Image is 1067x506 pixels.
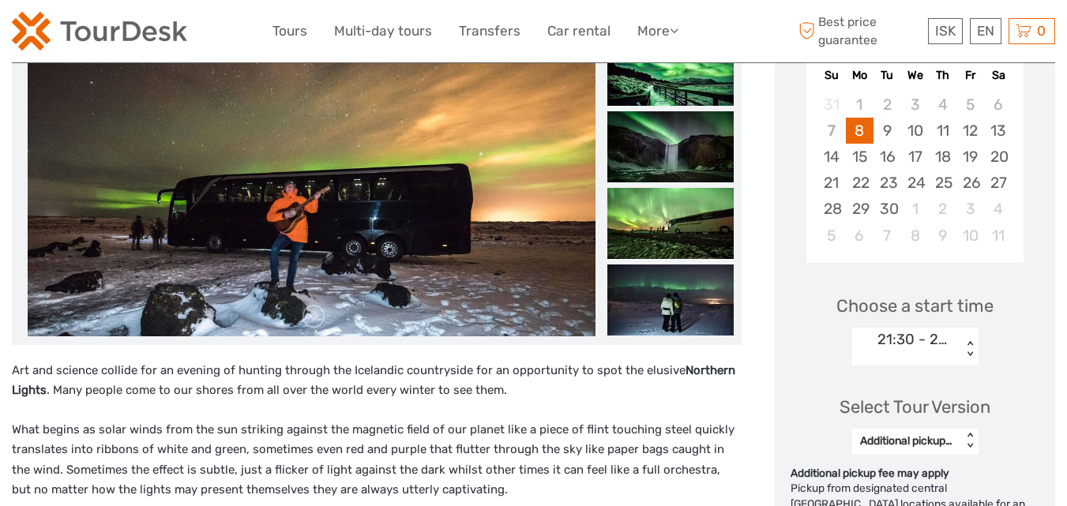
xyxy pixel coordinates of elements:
div: Not available Sunday, August 31st, 2025 [817,92,845,118]
div: Choose Tuesday, September 9th, 2025 [874,118,901,144]
div: Choose Tuesday, September 16th, 2025 [874,144,901,170]
div: Choose Wednesday, September 10th, 2025 [901,118,929,144]
div: Choose Friday, October 10th, 2025 [956,223,984,249]
a: Tours [272,20,307,43]
div: Choose Monday, September 29th, 2025 [846,196,874,222]
div: < > [963,341,976,358]
div: Choose Wednesday, October 1st, 2025 [901,196,929,222]
div: Choose Saturday, September 20th, 2025 [984,144,1012,170]
div: Choose Tuesday, September 30th, 2025 [874,196,901,222]
div: Not available Sunday, September 7th, 2025 [817,118,845,144]
div: 21:30 - 24h cancellation [877,329,954,350]
div: Choose Sunday, September 28th, 2025 [817,196,845,222]
button: Open LiveChat chat widget [182,24,201,43]
div: Choose Friday, October 3rd, 2025 [956,196,984,222]
div: Fr [956,65,984,86]
div: We [901,65,929,86]
div: Not available Tuesday, September 2nd, 2025 [874,92,901,118]
div: Select Tour Version [840,395,990,419]
div: Choose Saturday, September 27th, 2025 [984,170,1012,196]
div: Choose Monday, September 22nd, 2025 [846,170,874,196]
div: Choose Thursday, September 11th, 2025 [929,118,956,144]
div: Choose Thursday, October 9th, 2025 [929,223,956,249]
div: Additional pickup fee may apply [791,466,1039,482]
img: 120-15d4194f-c635-41b9-a512-a3cb382bfb57_logo_small.png [12,12,187,51]
p: What begins as solar winds from the sun striking against the magnetic field of our planet like a ... [12,420,742,500]
a: More [637,20,678,43]
span: Best price guarantee [795,13,924,48]
div: Choose Wednesday, September 17th, 2025 [901,144,929,170]
div: Choose Friday, September 12th, 2025 [956,118,984,144]
div: month 2025-09 [811,92,1018,249]
div: Choose Sunday, September 14th, 2025 [817,144,845,170]
div: Tu [874,65,901,86]
div: Choose Thursday, October 2nd, 2025 [929,196,956,222]
div: Choose Friday, September 26th, 2025 [956,170,984,196]
div: Mo [846,65,874,86]
div: Choose Monday, October 6th, 2025 [846,223,874,249]
span: 0 [1035,23,1048,39]
div: Choose Monday, September 15th, 2025 [846,144,874,170]
div: Choose Thursday, September 18th, 2025 [929,144,956,170]
div: Choose Sunday, October 5th, 2025 [817,223,845,249]
div: Choose Sunday, September 21st, 2025 [817,170,845,196]
p: We're away right now. Please check back later! [22,28,178,40]
span: Choose a start time [836,294,994,318]
a: Transfers [459,20,520,43]
a: Car rental [547,20,611,43]
p: Art and science collide for an evening of hunting through the Icelandic countryside for an opport... [12,361,742,401]
div: Choose Tuesday, October 7th, 2025 [874,223,901,249]
span: ISK [935,23,956,39]
div: Th [929,65,956,86]
div: Choose Saturday, September 13th, 2025 [984,118,1012,144]
a: Multi-day tours [334,20,432,43]
div: Additional pickup fee may apply [860,433,954,449]
div: Choose Friday, September 19th, 2025 [956,144,984,170]
img: 9faf6f800c75478b8b29d2cf020b3021_slider_thumbnail.jpeg [607,35,734,106]
div: Choose Tuesday, September 23rd, 2025 [874,170,901,196]
div: Sa [984,65,1012,86]
div: Not available Saturday, September 6th, 2025 [984,92,1012,118]
div: Not available Wednesday, September 3rd, 2025 [901,92,929,118]
div: Not available Friday, September 5th, 2025 [956,92,984,118]
div: Choose Wednesday, September 24th, 2025 [901,170,929,196]
div: Choose Saturday, October 4th, 2025 [984,196,1012,222]
div: Su [817,65,845,86]
div: < > [963,433,976,449]
div: Not available Monday, September 1st, 2025 [846,92,874,118]
div: Choose Saturday, October 11th, 2025 [984,223,1012,249]
div: Choose Wednesday, October 8th, 2025 [901,223,929,249]
div: EN [970,18,1001,44]
div: Not available Thursday, September 4th, 2025 [929,92,956,118]
img: 87173b54ea7440b18afc9594507e59e3_slider_thumbnail.jpeg [607,264,734,335]
img: cdf1ddd0466949e5848d7886b27aba28_slider_thumbnail.jpg [607,111,734,182]
img: ac4528243ec14d1194dad19d2d84bd66_slider_thumbnail.jpeg [607,188,734,259]
div: Choose Monday, September 8th, 2025 [846,118,874,144]
div: Choose Thursday, September 25th, 2025 [929,170,956,196]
